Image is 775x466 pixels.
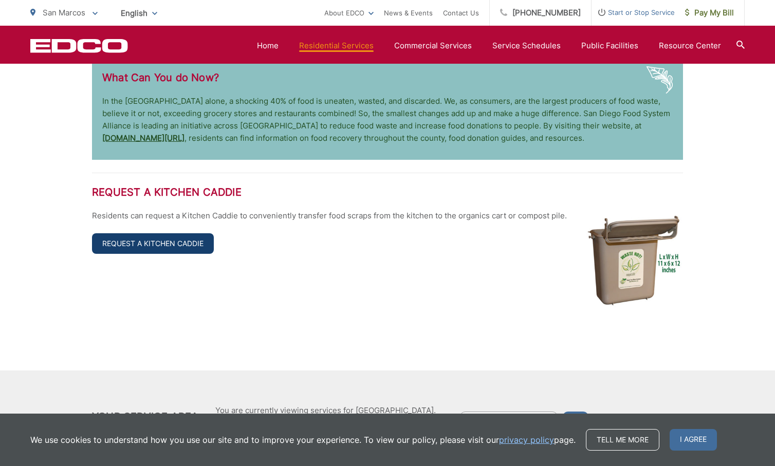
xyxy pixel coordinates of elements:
p: Residents can request a Kitchen Caddie to conveniently transfer food scraps from the kitchen to t... [92,210,683,222]
span: I agree [670,429,717,451]
span: San Marcos [43,8,85,17]
a: Public Facilities [581,40,638,52]
h2: Request a Kitchen Caddie [92,186,683,198]
h2: What Can You do Now? [102,71,673,84]
a: About EDCO [324,7,374,19]
a: Contact Us [443,7,479,19]
p: You are currently viewing services for [GEOGRAPHIC_DATA]. Enter a zip code to if you want to swit... [215,404,436,429]
a: News & Events [384,7,433,19]
span: Pay My Bill [685,7,734,19]
a: Residential Services [299,40,374,52]
a: Resource Center [659,40,721,52]
a: Tell me more [586,429,659,451]
a: [DOMAIN_NAME][URL] [102,132,184,144]
img: Leaf icon [647,66,673,94]
a: Home [257,40,279,52]
img: Kitchen Caddie [584,210,683,309]
a: Commercial Services [394,40,472,52]
p: In the [GEOGRAPHIC_DATA] alone, a shocking 40% of food is uneaten, wasted, and discarded. We, as ... [102,95,673,144]
input: Enter zip code [460,412,558,430]
a: Service Schedules [492,40,561,52]
a: Request a Kitchen Caddie [92,233,214,254]
a: EDCD logo. Return to the homepage. [30,39,128,53]
a: privacy policy [499,434,554,446]
button: Go [563,412,588,430]
p: We use cookies to understand how you use our site and to improve your experience. To view our pol... [30,434,576,446]
h2: Your Service Area [92,411,198,423]
span: English [113,4,165,22]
